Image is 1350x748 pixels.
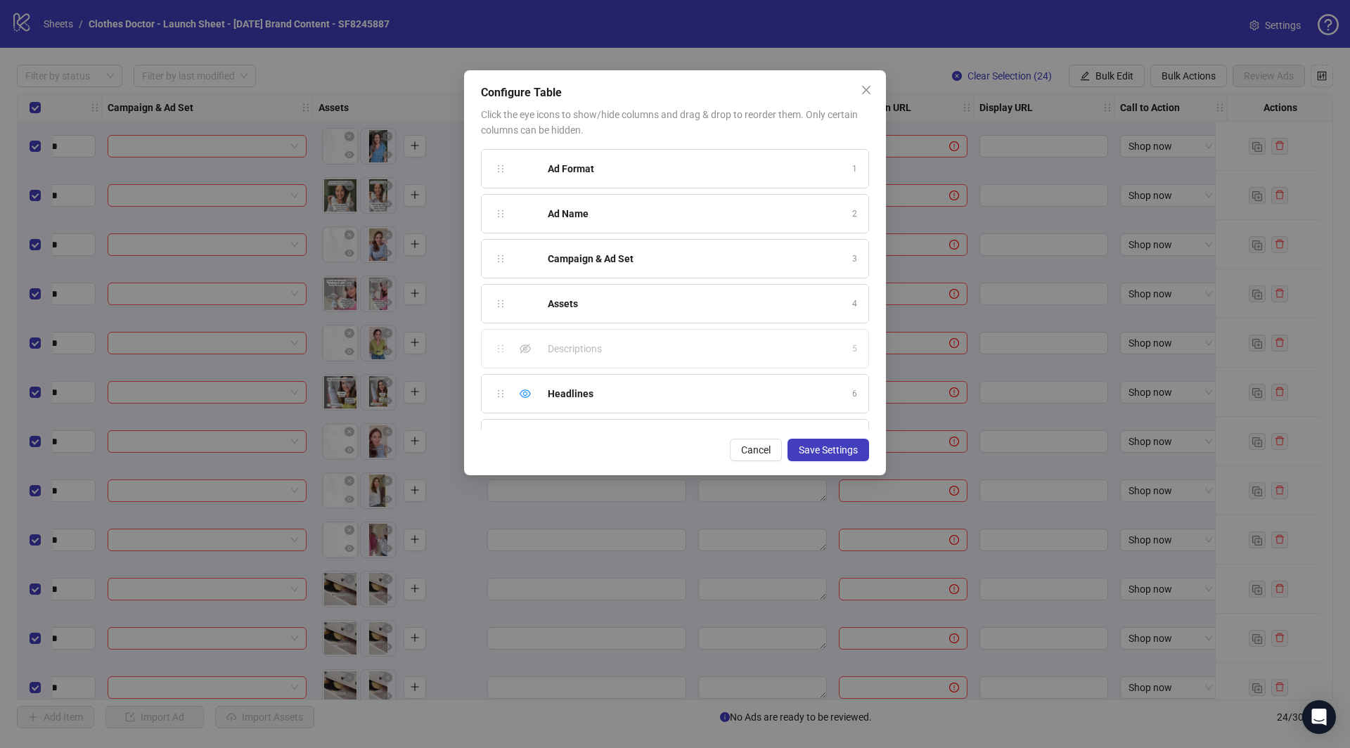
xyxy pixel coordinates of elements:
[496,164,506,174] span: holder
[496,209,506,219] span: holder
[496,344,506,354] span: holder
[741,444,771,456] span: Cancel
[855,79,877,101] button: Close
[496,254,506,264] span: holder
[520,388,531,399] span: eye
[548,253,634,264] strong: Campaign & Ad Set
[852,252,857,266] span: 3
[861,84,872,96] span: close
[520,343,531,354] span: eye-invisible
[787,439,869,461] button: Save Settings
[481,84,869,101] div: Configure Table
[496,299,506,309] span: holder
[730,439,782,461] button: Cancel
[517,385,534,402] div: Hide column
[548,298,578,309] strong: Assets
[852,342,857,356] span: 5
[548,163,594,174] strong: Ad Format
[1302,700,1336,734] div: Open Intercom Messenger
[517,340,534,357] div: Show column
[548,341,602,356] span: Descriptions
[852,207,857,221] span: 2
[852,387,857,401] span: 6
[548,208,589,219] strong: Ad Name
[852,297,857,311] span: 4
[799,444,858,456] span: Save Settings
[481,109,858,136] span: Click the eye icons to show/hide columns and drag & drop to reorder them. Only certain columns ca...
[852,162,857,176] span: 1
[496,389,506,399] span: holder
[548,388,593,399] strong: Headlines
